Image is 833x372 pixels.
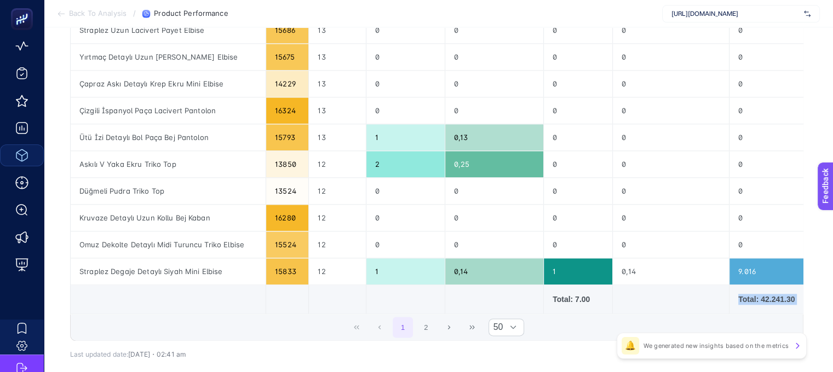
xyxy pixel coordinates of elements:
div: 0 [366,231,445,258]
div: 0 [729,44,803,70]
div: 0 [544,151,612,177]
div: 0 [366,44,445,70]
div: Omuz Dekolte Detaylı Midi Turuncu Triko Elbise [71,231,266,258]
div: 13 [309,124,366,150]
div: 0 [445,97,543,124]
div: 0 [445,71,543,97]
div: 15524 [266,231,308,258]
div: 0,25 [445,151,543,177]
div: Straplez Uzun Lacivert Payet Elbise [71,17,266,43]
div: 1 [366,258,445,284]
div: Düğmeli Pudra Triko Top [71,178,266,204]
div: 0 [445,178,543,204]
div: 0 [729,151,803,177]
div: 12 [309,205,366,231]
div: 0 [613,178,729,204]
div: 16280 [266,205,308,231]
div: 14229 [266,71,308,97]
div: 13 [309,71,366,97]
div: Çizgili İspanyol Paça Lacivert Pantolon [71,97,266,124]
div: 0,13 [445,124,543,150]
div: 0 [613,124,729,150]
div: 0 [366,17,445,43]
div: Askılı V Yaka Ekru Triko Top [71,151,266,177]
span: / [133,9,136,18]
div: 0 [613,231,729,258]
div: 0 [613,71,729,97]
span: Back To Analysis [69,9,127,18]
div: 0 [729,124,803,150]
div: 0 [445,205,543,231]
div: Straplez Degaje Detaylı Siyah Mini Elbise [71,258,266,284]
div: 0,14 [613,258,729,284]
button: 2 [416,317,436,338]
div: 0 [544,97,612,124]
span: [DATE]・02:41 am [128,350,186,358]
div: 2 [366,151,445,177]
div: 13 [309,44,366,70]
div: 0 [445,17,543,43]
p: We generated new insights based on the metrics [644,341,789,350]
div: 15793 [266,124,308,150]
div: 0 [544,71,612,97]
div: 0 [366,205,445,231]
div: 0 [366,97,445,124]
div: 12 [309,258,366,284]
div: 0 [729,205,803,231]
div: Kruvaze Detaylı Uzun Kollu Bej Kaban [71,205,266,231]
div: 0 [544,231,612,258]
button: Last Page [462,317,483,338]
div: 0 [366,71,445,97]
div: 9.016 [729,258,803,284]
div: 0 [729,231,803,258]
div: 0 [729,71,803,97]
span: Rows per page [489,319,503,335]
div: Çapraz Askı Detaylı Krep Ekru Mini Elbise [71,71,266,97]
div: 0 [445,231,543,258]
div: 12 [309,231,366,258]
div: 15833 [266,258,308,284]
div: 16324 [266,97,308,124]
div: 🔔 [622,337,639,354]
div: 13850 [266,151,308,177]
div: 15675 [266,44,308,70]
span: [URL][DOMAIN_NAME] [671,9,800,18]
div: Ütü İzi Detaylı Bol Paça Bej Pantolon [71,124,266,150]
div: 0 [613,97,729,124]
span: Product Performance [154,9,228,18]
span: Last updated date: [70,350,128,358]
div: 0 [445,44,543,70]
div: 13 [309,97,366,124]
div: 0,14 [445,258,543,284]
div: 0 [544,178,612,204]
img: svg%3e [804,8,811,19]
button: Next Page [439,317,459,338]
div: 12 [309,178,366,204]
span: Feedback [7,3,42,12]
div: 12 [309,151,366,177]
div: 1 [366,124,445,150]
div: 0 [544,124,612,150]
div: 0 [729,97,803,124]
div: 0 [544,205,612,231]
div: Total: 42.241.30 [738,294,795,305]
div: 13524 [266,178,308,204]
div: 0 [729,178,803,204]
div: 13 [309,17,366,43]
div: Yırtmaç Detaylı Uzun [PERSON_NAME] Elbise [71,44,266,70]
div: 0 [544,17,612,43]
div: 0 [544,44,612,70]
div: 0 [613,205,729,231]
div: Total: 7.00 [553,294,604,305]
button: 1 [393,317,413,338]
div: 15686 [266,17,308,43]
div: 0 [613,44,729,70]
div: 0 [613,17,729,43]
div: 0 [613,151,729,177]
div: 0 [366,178,445,204]
div: 1 [544,258,612,284]
div: 0 [729,17,803,43]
